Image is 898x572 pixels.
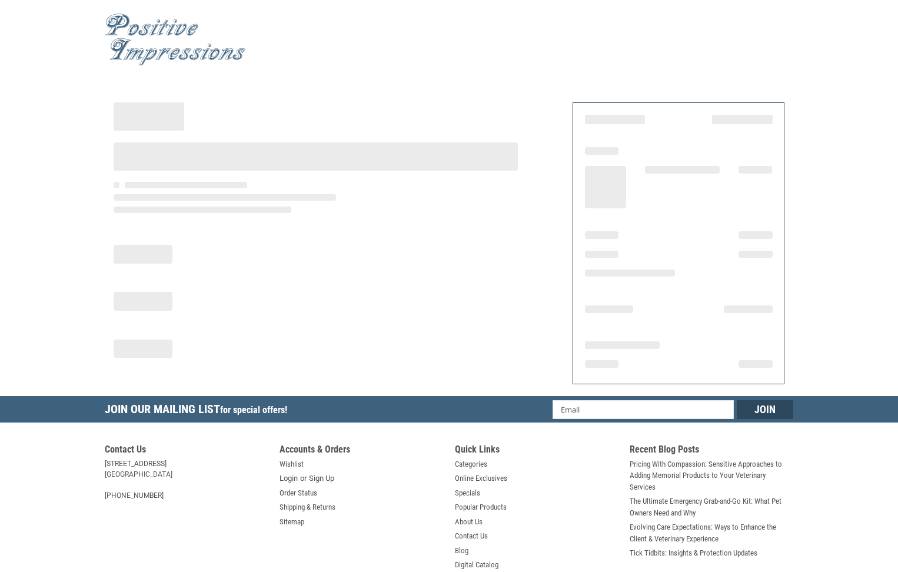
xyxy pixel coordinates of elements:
a: Sign Up [309,473,334,484]
a: Login [280,473,298,484]
a: Shipping & Returns [280,501,335,513]
a: Tick Tidbits: Insights & Protection Updates [630,547,757,559]
a: Contact Us [455,530,488,542]
address: [STREET_ADDRESS] [GEOGRAPHIC_DATA] [PHONE_NUMBER] [105,458,268,501]
a: Digital Catalog [455,559,498,571]
h5: Accounts & Orders [280,444,443,458]
a: Blog [455,545,468,557]
span: for special offers! [220,404,287,415]
a: Pricing With Compassion: Sensitive Approaches to Adding Memorial Products to Your Veterinary Serv... [630,458,793,493]
img: Positive Impressions [105,14,246,66]
a: About Us [455,516,483,528]
a: Evolving Care Expectations: Ways to Enhance the Client & Veterinary Experience [630,521,793,544]
h5: Quick Links [455,444,618,458]
a: Wishlist [280,458,304,470]
span: or [293,473,314,484]
a: The Ultimate Emergency Grab-and-Go Kit: What Pet Owners Need and Why [630,495,793,518]
a: Sitemap [280,516,304,528]
h5: Join Our Mailing List [105,396,293,426]
a: Popular Products [455,501,507,513]
a: Online Exclusives [455,473,507,484]
a: Categories [455,458,487,470]
h5: Contact Us [105,444,268,458]
a: Specials [455,487,480,499]
input: Email [553,400,734,419]
a: Order Status [280,487,317,499]
h5: Recent Blog Posts [630,444,793,458]
input: Join [737,400,793,419]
